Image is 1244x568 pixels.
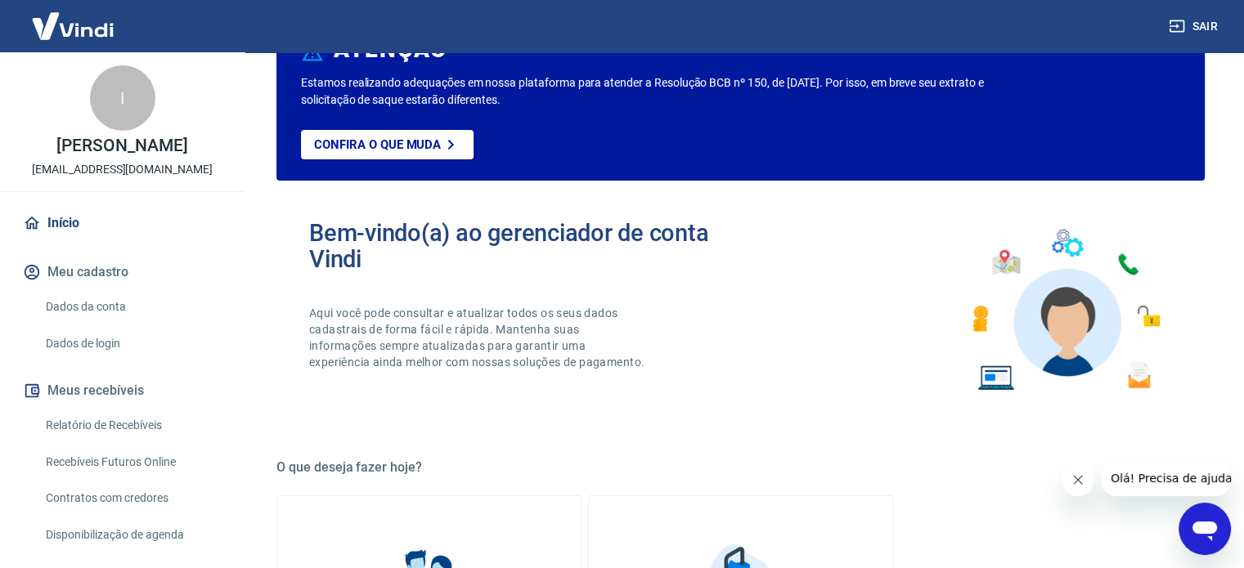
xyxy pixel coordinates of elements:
button: Meu cadastro [20,254,225,290]
a: Recebíveis Futuros Online [39,445,225,479]
a: Início [20,205,225,241]
p: [PERSON_NAME] [56,137,187,154]
a: Dados de login [39,327,225,360]
a: Dados da conta [39,290,225,324]
p: Estamos realizando adequações em nossa plataforma para atender a Resolução BCB nº 150, de [DATE].... [301,74,1004,109]
p: [EMAIL_ADDRESS][DOMAIN_NAME] [32,161,213,178]
a: Disponibilização de agenda [39,518,225,552]
iframe: Botão para abrir a janela de mensagens [1179,503,1231,555]
h2: Bem-vindo(a) ao gerenciador de conta Vindi [309,220,741,272]
button: Sair [1165,11,1224,42]
iframe: Fechar mensagem [1062,463,1094,496]
img: Vindi [20,1,126,51]
h5: O que deseja fazer hoje? [276,459,1205,476]
a: Relatório de Recebíveis [39,409,225,442]
span: Olá! Precisa de ajuda? [10,11,137,25]
a: Confira o que muda [301,130,474,159]
div: I [90,65,155,131]
button: Meus recebíveis [20,373,225,409]
img: Imagem de um avatar masculino com diversos icones exemplificando as funcionalidades do gerenciado... [958,220,1172,400]
h6: ATENÇÃO [334,42,447,58]
a: Contratos com credores [39,481,225,515]
p: Aqui você pode consultar e atualizar todos os seus dados cadastrais de forma fácil e rápida. Mant... [309,305,648,370]
p: Confira o que muda [314,137,441,152]
iframe: Mensagem da empresa [1101,460,1231,496]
